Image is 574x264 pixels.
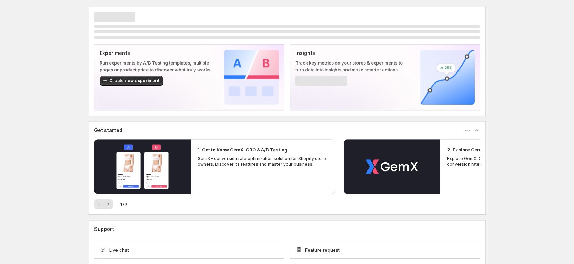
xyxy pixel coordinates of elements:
span: Create new experiment [109,78,159,84]
h3: Support [94,226,114,233]
h2: 1. Get to Know GemX: CRO & A/B Testing [198,146,288,153]
img: Insights [420,50,475,105]
h2: 2. Explore GemX: CRO & A/B Testing Use Cases [447,146,554,153]
p: Insights [295,50,409,57]
p: Experiments [100,50,213,57]
span: 1 / 2 [120,201,127,208]
h3: Get started [94,127,122,134]
img: Experiments [224,50,279,105]
span: Feature request [305,246,340,253]
p: GemX - conversion rate optimization solution for Shopify store owners. Discover its features and ... [198,156,329,167]
button: Play video [94,139,191,194]
nav: Pagination [94,199,113,209]
button: Create new experiment [100,76,163,86]
span: Live chat [109,246,129,253]
button: Play video [344,139,440,194]
p: Run experiments by A/B Testing templates, multiple pages or product price to discover what truly ... [100,59,213,73]
button: Next [103,199,113,209]
p: Track key metrics on your stores & experiments to turn data into insights and make smarter actions [295,59,409,73]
